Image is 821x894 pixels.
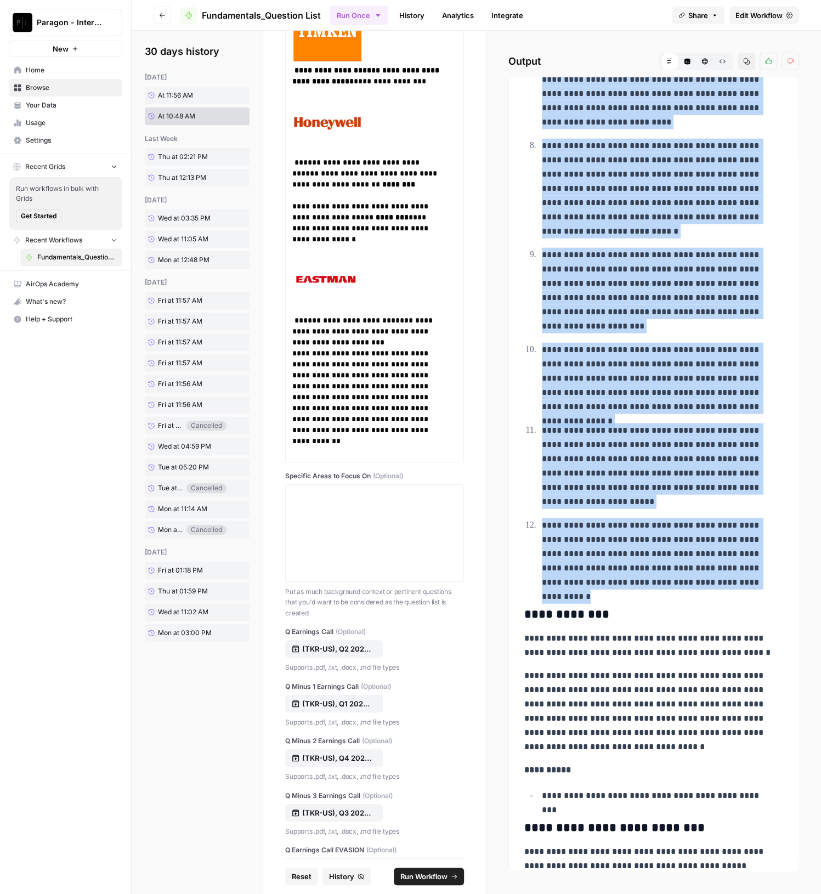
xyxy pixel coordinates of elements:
button: Recent Workflows [9,232,122,248]
span: Fri at 11:57 AM [158,316,202,326]
span: New [53,43,69,54]
span: (Optional) [336,627,366,637]
a: Wed at 03:35 PM [145,210,227,227]
a: AirOps Academy [9,275,122,293]
label: Q Minus 3 Earnings Call [285,791,464,801]
span: Recent Grids [25,162,65,172]
span: Share [688,10,708,21]
span: Help + Support [26,314,117,324]
span: Wed at 03:35 PM [158,213,211,223]
span: Wed at 04:59 PM [158,442,211,451]
div: Cancelled [186,421,227,431]
a: Mon at 11:06 AM [145,522,186,538]
a: Mon at 12:48 PM [145,251,227,269]
span: Settings [26,135,117,145]
span: Tue at 05:20 PM [158,462,209,472]
h2: 30 days history [145,44,250,59]
p: Supports .pdf, .txt, .docx, .md file types [285,662,464,673]
span: Home [26,65,117,75]
a: Mon at 03:00 PM [145,624,227,642]
span: Mon at 12:48 PM [158,255,210,265]
span: At 10:48 AM [158,111,195,121]
a: Analytics [435,7,480,24]
span: Get Started [21,211,56,221]
label: Q Earnings Call EVASION [285,845,464,855]
span: Usage [26,118,117,128]
span: Fri at 11:57 AM [158,358,202,368]
span: Thu at 01:59 PM [158,586,208,596]
a: Wed at 04:59 PM [145,438,227,455]
a: Fri at 11:56 AM [145,417,186,434]
a: Browse [9,79,122,97]
span: Wed at 11:02 AM [158,607,208,617]
span: Reset [292,871,312,882]
p: Supports .pdf, .txt, .docx, .md file types [285,717,464,728]
a: Your Data [9,97,122,114]
span: (Optional) [361,682,391,692]
span: (Optional) [363,791,393,801]
button: Reset [285,868,318,885]
span: Browse [26,83,117,93]
a: Tue at 02:19 PM [145,480,186,496]
span: Paragon - Internal Usage [37,17,103,28]
a: Wed at 11:02 AM [145,603,227,621]
span: AirOps Academy [26,279,117,289]
a: Thu at 02:21 PM [145,148,227,166]
button: Run Workflow [394,868,464,885]
button: New [9,41,122,57]
label: Q Earnings Call [285,627,464,637]
span: Tue at 02:19 PM [158,483,183,493]
p: (TKR-US), Q3 2024 Earnings Call, [DATE] 11_00 AM ET.pdf [302,807,372,818]
a: Fundamentals_Question List [20,248,122,266]
a: Fri at 11:57 AM [145,292,227,309]
div: last week [145,134,250,144]
button: Workspace: Paragon - Internal Usage [9,9,122,36]
h2: Output [508,53,799,70]
a: Fri at 11:57 AM [145,354,227,372]
button: Recent Grids [9,159,122,175]
span: Run Workflow [400,871,448,882]
a: Tue at 05:20 PM [145,459,227,476]
a: Fri at 11:56 AM [145,396,227,414]
button: (TKR-US), Q4 2024 Earnings Call, [DATE] 11_00 AM ET.pdf [285,749,383,767]
span: Run workflows in bulk with Grids [16,184,116,203]
div: [DATE] [145,278,250,287]
span: At 11:56 AM [158,90,193,100]
span: (Optional) [366,845,397,855]
div: Cancelled [186,525,227,535]
span: Mon at 11:14 AM [158,504,207,514]
span: History [329,871,354,882]
button: (TKR-US), Q3 2024 Earnings Call, [DATE] 11_00 AM ET.pdf [285,804,383,822]
a: At 11:56 AM [145,87,227,104]
a: Usage [9,114,122,132]
span: Fri at 11:57 AM [158,337,202,347]
a: Settings [9,132,122,149]
a: Edit Workflow [729,7,799,24]
span: Fri at 11:56 AM [158,421,183,431]
div: [DATE] [145,72,250,82]
a: Wed at 11:05 AM [145,230,227,248]
p: Supports .pdf, .txt, .docx, .md file types [285,826,464,837]
p: (TKR-US), Q4 2024 Earnings Call, [DATE] 11_00 AM ET.pdf [302,752,372,763]
span: Recent Workflows [25,235,82,245]
div: [DATE] [145,547,250,557]
label: Q Minus 1 Earnings Call [285,682,464,692]
a: History [393,7,431,24]
span: Fri at 11:56 AM [158,379,202,389]
span: Fri at 11:56 AM [158,400,202,410]
a: Fri at 11:56 AM [145,375,227,393]
p: (TKR-US), Q1 2025 Earnings Call, [DATE] 11_00 AM ET.pdf [302,698,372,709]
span: Fundamentals_Question List [202,9,321,22]
a: Fri at 01:18 PM [145,562,227,579]
span: Fri at 01:18 PM [158,565,203,575]
div: [DATE] [145,195,250,205]
div: What's new? [9,293,122,310]
p: Put as much background context or pertinent questions that you'd want to be considered as the que... [285,586,464,619]
span: Edit Workflow [735,10,783,21]
button: Get Started [16,209,61,223]
span: Fundamentals_Question List [37,252,117,262]
span: Thu at 12:13 PM [158,173,206,183]
span: Your Data [26,100,117,110]
button: Run Once [330,6,388,25]
img: Paragon - Internal Usage Logo [13,13,32,32]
